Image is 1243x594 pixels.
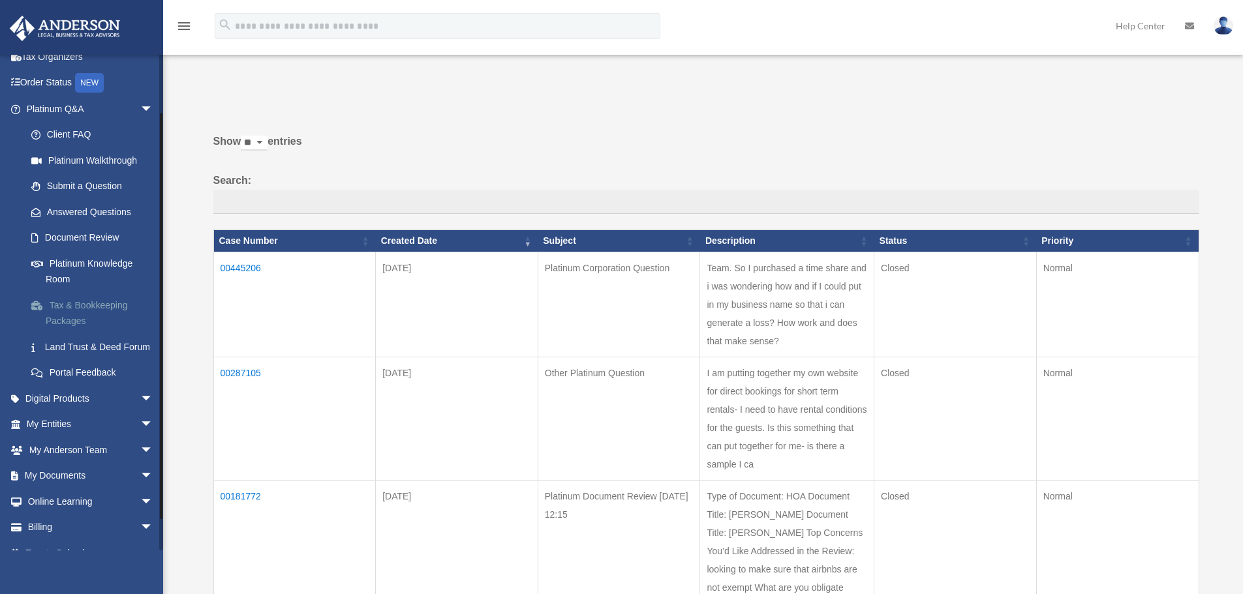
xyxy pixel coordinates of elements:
span: arrow_drop_down [140,437,166,464]
span: arrow_drop_down [140,488,166,515]
select: Showentries [241,136,268,151]
td: Closed [874,252,1037,357]
span: arrow_drop_down [140,385,166,412]
a: Events Calendar [9,540,173,566]
th: Created Date: activate to sort column ascending [376,230,538,252]
a: Platinum Q&Aarrow_drop_down [9,96,173,122]
td: Normal [1036,252,1199,357]
td: Normal [1036,357,1199,480]
span: arrow_drop_down [140,411,166,438]
th: Case Number: activate to sort column ascending [213,230,376,252]
td: 00445206 [213,252,376,357]
label: Show entries [213,132,1199,164]
td: Other Platinum Question [538,357,700,480]
span: arrow_drop_down [140,514,166,541]
a: Submit a Question [18,173,173,200]
a: Portal Feedback [18,360,173,386]
a: My Entitiesarrow_drop_down [9,411,173,438]
td: [DATE] [376,357,538,480]
th: Status: activate to sort column ascending [874,230,1037,252]
a: Answered Questions [18,199,166,225]
div: NEW [75,73,104,93]
a: Document Review [18,225,173,251]
th: Priority: activate to sort column ascending [1036,230,1199,252]
a: menu [176,23,192,34]
a: Client FAQ [18,122,173,148]
a: Platinum Walkthrough [18,147,173,173]
span: arrow_drop_down [140,96,166,123]
span: arrow_drop_down [140,463,166,490]
img: User Pic [1214,16,1233,35]
i: menu [176,18,192,34]
img: Anderson Advisors Platinum Portal [6,16,124,41]
input: Search: [213,190,1199,215]
a: Online Learningarrow_drop_down [9,488,173,514]
i: search [218,18,232,32]
td: Team. So I purchased a time share and i was wondering how and if I could put in my business name ... [700,252,874,357]
td: 00287105 [213,357,376,480]
label: Search: [213,171,1199,215]
a: Order StatusNEW [9,70,173,97]
th: Subject: activate to sort column ascending [538,230,700,252]
td: Closed [874,357,1037,480]
td: Platinum Corporation Question [538,252,700,357]
a: Tax Organizers [9,44,173,70]
th: Description: activate to sort column ascending [700,230,874,252]
a: Billingarrow_drop_down [9,514,173,541]
a: My Anderson Teamarrow_drop_down [9,437,173,463]
a: Land Trust & Deed Forum [18,334,173,360]
a: My Documentsarrow_drop_down [9,463,173,489]
a: Digital Productsarrow_drop_down [9,385,173,411]
a: Tax & Bookkeeping Packages [18,292,173,334]
a: Platinum Knowledge Room [18,250,173,292]
td: I am putting together my own website for direct bookings for short term rentals- I need to have r... [700,357,874,480]
td: [DATE] [376,252,538,357]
